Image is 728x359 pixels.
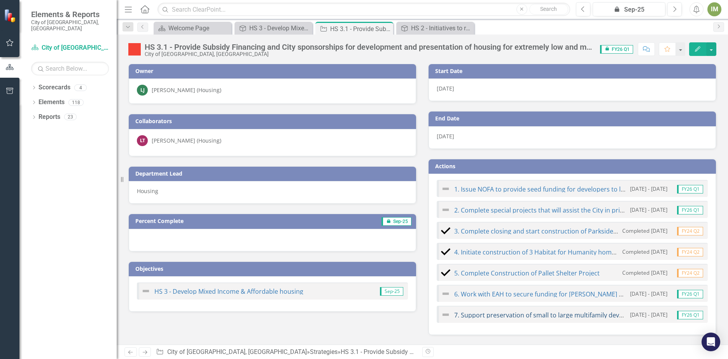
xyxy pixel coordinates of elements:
[330,24,391,34] div: HS 3.1 - Provide Subsidy Financing and City sponsorships for development and presentation of hous...
[454,227,628,235] a: 3. Complete closing and start construction of Parkside Flats
[381,217,411,226] span: Sep-25
[441,310,450,319] img: Not Defined
[156,348,416,357] div: » »
[135,266,412,272] h3: Objectives
[38,113,60,122] a: Reports
[677,227,703,235] span: FY24 Q2
[435,163,712,169] h3: Actions
[441,268,450,277] img: Complete
[31,10,109,19] span: Elements & Reports
[137,135,148,146] div: LT
[168,23,229,33] div: Welcome Page
[236,23,310,33] a: HS 3 - Develop Mixed Income & Affordable housing
[411,23,472,33] div: HS 2 - Initiatives to reduce housing barriers
[441,205,450,214] img: Not Defined
[622,227,667,234] small: Completed [DATE]
[677,248,703,256] span: FY24 Q2
[435,68,712,74] h3: Start Date
[64,114,77,120] div: 23
[677,290,703,298] span: FY26 Q1
[622,269,667,276] small: Completed [DATE]
[380,287,403,296] span: Sep-25
[152,86,221,94] div: [PERSON_NAME] (Housing)
[157,3,570,16] input: Search ClearPoint...
[398,23,472,33] a: HS 2 - Initiatives to reduce housing barriers
[630,311,667,318] small: [DATE] - [DATE]
[677,311,703,319] span: FY26 Q1
[4,9,17,23] img: ClearPoint Strategy
[707,2,721,16] button: IM
[630,185,667,192] small: [DATE] - [DATE]
[31,19,109,32] small: City of [GEOGRAPHIC_DATA], [GEOGRAPHIC_DATA]
[141,286,150,296] img: Not Defined
[137,187,158,195] span: Housing
[441,289,450,298] img: Not Defined
[677,185,703,193] span: FY26 Q1
[441,226,450,235] img: Complete
[600,45,633,54] span: FY26 Q1
[540,6,557,12] span: Search
[595,5,663,14] div: Sep-25
[156,23,229,33] a: Welcome Page
[454,311,647,319] a: 7. Support preservation of small to large multifamily development
[137,85,148,96] div: LJ
[593,2,665,16] button: Sep-25
[145,51,592,57] div: City of [GEOGRAPHIC_DATA], [GEOGRAPHIC_DATA]
[74,84,87,91] div: 4
[454,248,654,256] a: 4. Initiate construction of 3 Habitat for Humanity homes on Woolner
[677,269,703,277] span: FY24 Q2
[622,248,667,255] small: Completed [DATE]
[135,68,412,74] h3: Owner
[441,247,450,256] img: Complete
[135,218,304,224] h3: Percent Complete
[31,62,109,75] input: Search Below...
[128,43,141,56] img: Below Target
[702,333,720,351] div: Open Intercom Messenger
[135,118,412,124] h3: Collaborators
[437,85,454,92] span: [DATE]
[31,44,109,52] a: City of [GEOGRAPHIC_DATA], [GEOGRAPHIC_DATA]
[145,43,592,51] div: HS 3.1 - Provide Subsidy Financing and City sponsorships for development and presentation of hous...
[167,348,307,356] a: City of [GEOGRAPHIC_DATA], [GEOGRAPHIC_DATA]
[68,99,84,106] div: 118
[454,290,672,298] a: 6. Work with EAH to secure funding for [PERSON_NAME] Commons Project
[435,115,712,121] h3: End Date
[630,206,667,213] small: [DATE] - [DATE]
[38,83,70,92] a: Scorecards
[310,348,338,356] a: Strategies
[437,132,454,140] span: [DATE]
[249,23,310,33] div: HS 3 - Develop Mixed Income & Affordable housing
[677,206,703,214] span: FY26 Q1
[38,98,65,107] a: Elements
[529,4,568,15] button: Search
[441,184,450,193] img: Not Defined
[135,171,412,176] h3: Department Lead
[630,290,667,297] small: [DATE] - [DATE]
[454,269,600,277] a: 5. Complete Construction of Pallet Shelter Project
[154,287,303,296] a: HS 3 - Develop Mixed Income & Affordable housing
[152,137,221,145] div: [PERSON_NAME] (Housing)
